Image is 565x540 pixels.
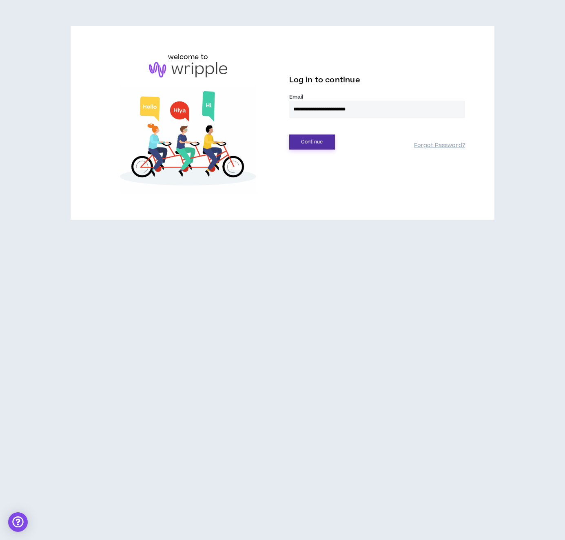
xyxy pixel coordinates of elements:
[289,134,335,150] button: Continue
[451,105,461,115] keeper-lock: Open Keeper Popup
[414,142,465,150] a: Forgot Password?
[149,62,227,77] img: logo-brand.png
[289,93,465,101] label: Email
[100,86,276,194] img: Welcome to Wripple
[168,52,208,62] h6: welcome to
[8,512,28,532] div: Open Intercom Messenger
[289,75,360,85] span: Log in to continue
